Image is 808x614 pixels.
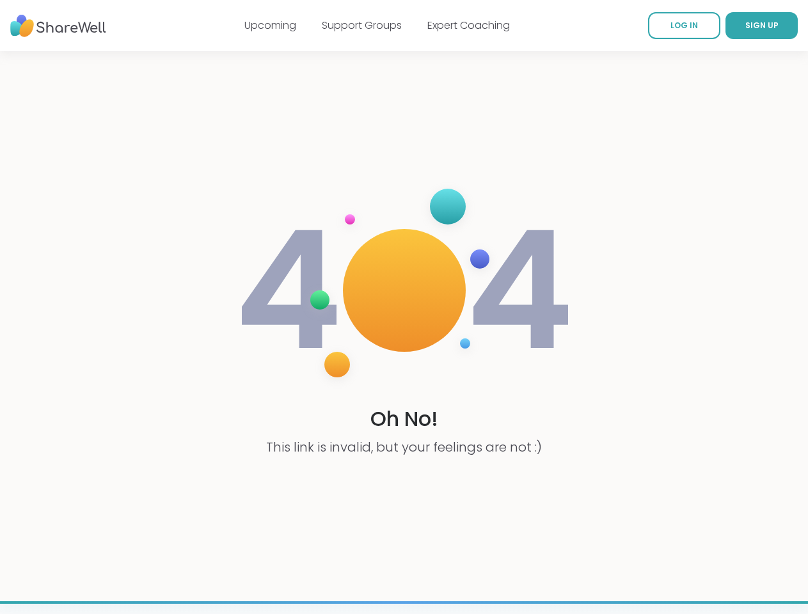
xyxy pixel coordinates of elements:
[10,8,106,43] img: ShareWell Nav Logo
[648,12,720,39] a: LOG IN
[670,20,698,31] span: LOG IN
[427,18,510,33] a: Expert Coaching
[234,176,574,405] img: 404
[322,18,402,33] a: Support Groups
[244,18,296,33] a: Upcoming
[745,20,779,31] span: SIGN UP
[266,438,542,456] p: This link is invalid, but your feelings are not :)
[725,12,798,39] a: SIGN UP
[370,405,438,434] h1: Oh No!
